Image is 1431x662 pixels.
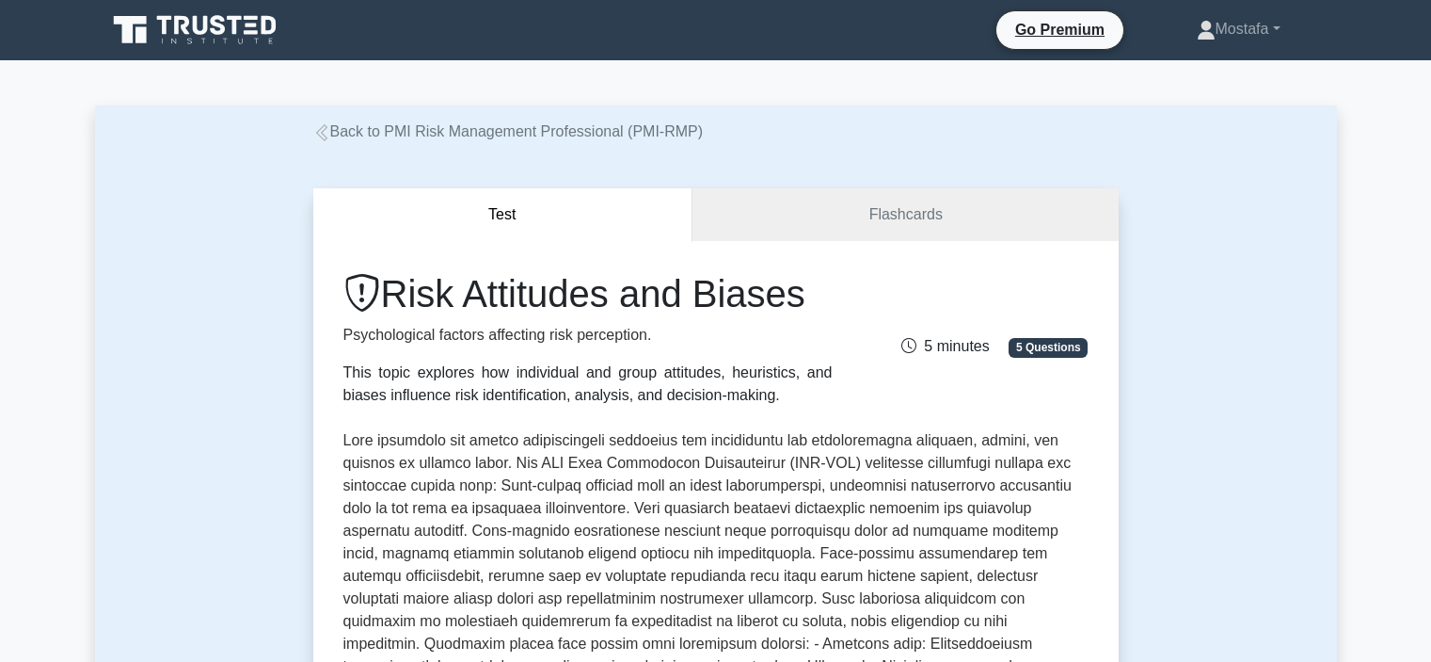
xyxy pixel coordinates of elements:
[692,188,1118,242] a: Flashcards
[1152,10,1326,48] a: Mostafa
[1009,338,1088,357] span: 5 Questions
[313,123,704,139] a: Back to PMI Risk Management Professional (PMI-RMP)
[901,338,989,354] span: 5 minutes
[1004,18,1116,41] a: Go Premium
[343,271,833,316] h1: Risk Attitudes and Biases
[313,188,693,242] button: Test
[343,362,833,407] div: This topic explores how individual and group attitudes, heuristics, and biases influence risk ide...
[343,324,833,347] p: Psychological factors affecting risk perception.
